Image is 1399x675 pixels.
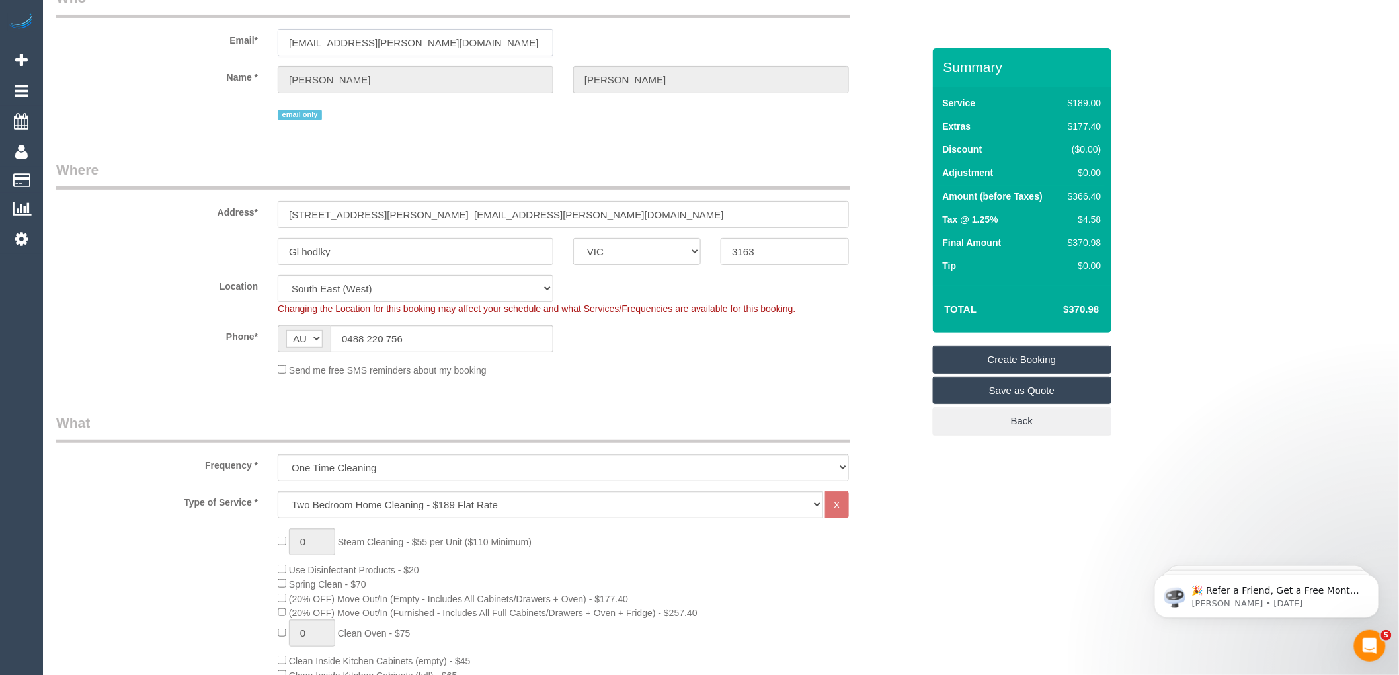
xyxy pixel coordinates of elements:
[943,259,957,272] label: Tip
[278,238,553,265] input: Suburb*
[943,166,994,179] label: Adjustment
[58,38,226,180] span: 🎉 Refer a Friend, Get a Free Month! 🎉 Love Automaid? Share the love! When you refer a friend who ...
[1354,630,1386,662] iframe: Intercom live chat
[933,346,1111,374] a: Create Booking
[46,275,268,293] label: Location
[289,579,366,590] span: Spring Clean - $70
[56,413,850,443] legend: What
[278,66,553,93] input: First Name*
[943,190,1043,203] label: Amount (before Taxes)
[943,143,982,156] label: Discount
[46,201,268,219] label: Address*
[1062,120,1101,133] div: $177.40
[331,325,553,352] input: Phone*
[943,97,976,110] label: Service
[46,491,268,509] label: Type of Service *
[46,29,268,47] label: Email*
[46,325,268,343] label: Phone*
[573,66,849,93] input: Last Name*
[1381,630,1392,641] span: 5
[1023,304,1099,315] h4: $370.98
[46,454,268,472] label: Frequency *
[1062,97,1101,110] div: $189.00
[1062,213,1101,226] div: $4.58
[56,160,850,190] legend: Where
[8,13,34,32] img: Automaid Logo
[1062,143,1101,156] div: ($0.00)
[1062,166,1101,179] div: $0.00
[933,377,1111,405] a: Save as Quote
[289,594,628,604] span: (20% OFF) Move Out/In (Empty - Includes All Cabinets/Drawers + Oven) - $177.40
[58,51,228,63] p: Message from Ellie, sent 2w ago
[721,238,848,265] input: Post Code*
[1135,547,1399,639] iframe: Intercom notifications message
[1062,259,1101,272] div: $0.00
[338,628,411,639] span: Clean Oven - $75
[278,29,553,56] input: Email*
[338,537,532,547] span: Steam Cleaning - $55 per Unit ($110 Minimum)
[943,213,998,226] label: Tax @ 1.25%
[943,120,971,133] label: Extras
[289,656,471,666] span: Clean Inside Kitchen Cabinets (empty) - $45
[278,303,795,314] span: Changing the Location for this booking may affect your schedule and what Services/Frequencies are...
[289,565,419,575] span: Use Disinfectant Products - $20
[1062,236,1101,249] div: $370.98
[1062,190,1101,203] div: $366.40
[943,60,1105,75] h3: Summary
[933,407,1111,435] a: Back
[943,236,1002,249] label: Final Amount
[46,66,268,84] label: Name *
[289,608,698,618] span: (20% OFF) Move Out/In (Furnished - Includes All Full Cabinets/Drawers + Oven + Fridge) - $257.40
[278,110,322,120] span: email only
[289,365,487,376] span: Send me free SMS reminders about my booking
[945,303,977,315] strong: Total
